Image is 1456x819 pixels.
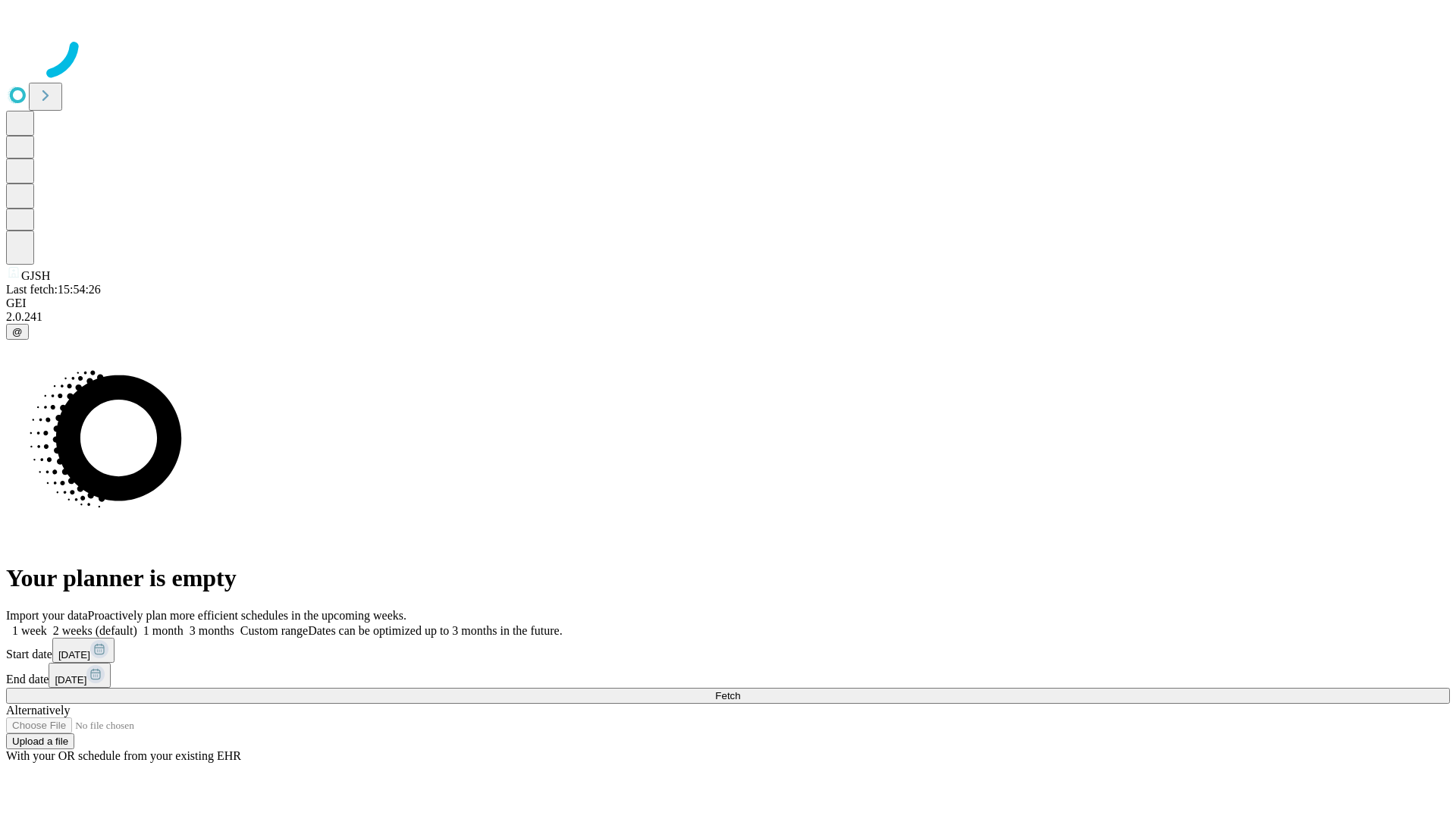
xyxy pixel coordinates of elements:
[6,283,101,296] span: Last fetch: 15:54:26
[21,269,50,282] span: GJSH
[6,663,1450,688] div: End date
[240,624,308,637] span: Custom range
[6,749,241,762] span: With your OR schedule from your existing EHR
[49,663,111,688] button: [DATE]
[53,624,137,637] span: 2 weeks (default)
[6,704,70,717] span: Alternatively
[58,649,90,661] span: [DATE]
[6,297,1450,310] div: GEI
[6,609,88,622] span: Import your data
[52,638,115,663] button: [DATE]
[12,624,47,637] span: 1 week
[190,624,234,637] span: 3 months
[88,609,406,622] span: Proactively plan more efficient schedules in the upcoming weeks.
[6,733,74,749] button: Upload a file
[6,688,1450,704] button: Fetch
[55,674,86,686] span: [DATE]
[715,690,740,701] span: Fetch
[308,624,562,637] span: Dates can be optimized up to 3 months in the future.
[6,324,29,340] button: @
[12,326,23,337] span: @
[6,564,1450,592] h1: Your planner is empty
[6,638,1450,663] div: Start date
[143,624,184,637] span: 1 month
[6,310,1450,324] div: 2.0.241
